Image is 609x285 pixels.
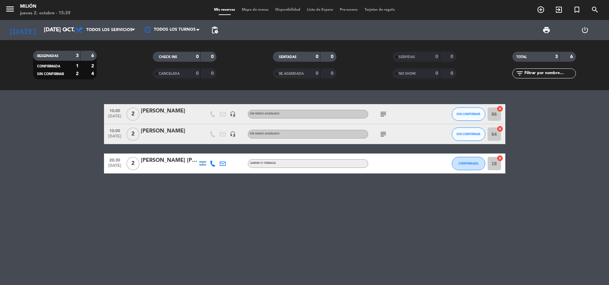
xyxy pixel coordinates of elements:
span: pending_actions [211,26,219,34]
strong: 3 [555,54,558,59]
strong: 0 [331,71,335,76]
i: cancel [497,105,503,112]
span: SERVIDAS [399,55,415,59]
strong: 0 [435,71,438,76]
i: filter_list [516,69,524,77]
strong: 2 [91,64,95,68]
button: SIN CONFIRMAR [452,107,485,121]
span: NO SHOW [399,72,416,75]
strong: 0 [450,71,454,76]
i: arrow_drop_down [62,26,70,34]
span: Lista de Espera [304,8,336,12]
span: 10:00 [106,126,123,134]
i: menu [5,4,15,14]
i: subject [379,110,387,118]
span: 2 [126,107,139,121]
span: CONFIRMADA [459,162,478,165]
span: 2 [126,157,139,170]
i: headset_mic [230,131,236,137]
i: cancel [497,155,503,162]
strong: 6 [91,53,95,58]
span: Pre-acceso [336,8,361,12]
strong: 0 [316,71,318,76]
span: [DATE] [106,134,123,142]
div: Milión [20,3,71,10]
strong: 0 [331,54,335,59]
span: SIN CONFIRMAR [456,112,480,116]
i: turned_in_not [573,6,581,14]
i: [DATE] [5,23,40,37]
strong: 6 [570,54,574,59]
span: 20:30 [106,156,123,164]
strong: 0 [435,54,438,59]
i: headset_mic [230,111,236,117]
span: [DATE] [106,114,123,122]
strong: 0 [196,54,199,59]
button: CONFIRMADA [452,157,485,170]
i: subject [379,130,387,138]
div: LOG OUT [566,20,604,40]
span: RESERVADAS [37,54,59,58]
strong: 3 [76,53,79,58]
button: SIN CONFIRMAR [452,127,485,141]
button: menu [5,4,15,16]
strong: 0 [196,71,199,76]
span: CONFIRMADA [37,65,60,68]
span: Sin menú asignado [250,132,280,135]
i: power_settings_new [581,26,589,34]
i: add_circle_outline [537,6,545,14]
strong: 2 [76,71,79,76]
span: [DATE] [106,164,123,171]
strong: 0 [211,71,215,76]
span: Mis reservas [211,8,238,12]
input: Filtrar por nombre... [524,70,576,77]
span: Disponibilidad [272,8,304,12]
i: exit_to_app [555,6,563,14]
span: TOTAL [516,55,527,59]
strong: 0 [316,54,318,59]
span: print [542,26,550,34]
span: RE AGENDADA [279,72,304,75]
span: CANCELADA [159,72,180,75]
span: CHECK INS [159,55,177,59]
span: 2 [126,127,139,141]
div: [PERSON_NAME] [141,127,198,135]
span: SIN CONFIRMAR [37,72,64,76]
div: [PERSON_NAME] [PERSON_NAME] [141,156,198,165]
strong: 4 [91,71,95,76]
div: [PERSON_NAME] [141,107,198,115]
i: search [591,6,599,14]
strong: 0 [450,54,454,59]
span: SIN CONFIRMAR [456,132,480,136]
span: JARDIN o TERRAZA [250,162,276,165]
span: 10:00 [106,106,123,114]
div: jueves 2. octubre - 15:39 [20,10,71,17]
span: SENTADAS [279,55,297,59]
span: Tarjetas de regalo [361,8,398,12]
strong: 0 [211,54,215,59]
span: Todos los servicios [86,28,132,32]
i: cancel [497,125,503,132]
span: Mapa de mesas [238,8,272,12]
strong: 1 [76,64,79,68]
span: Sin menú asignado [250,112,280,115]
